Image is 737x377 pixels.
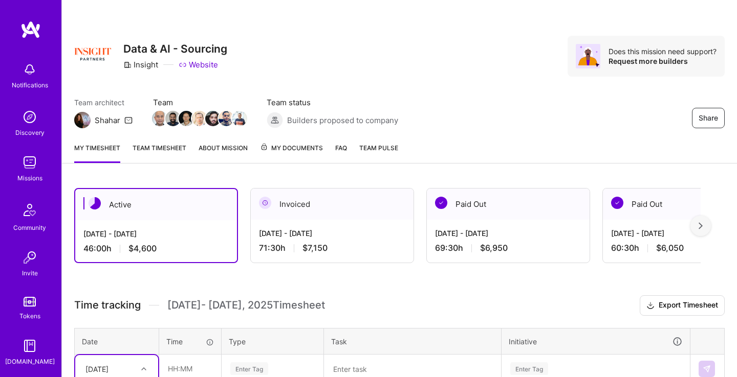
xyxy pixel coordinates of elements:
div: [DATE] - [DATE] [259,228,405,239]
div: Invoiced [251,188,414,220]
span: Team [153,97,246,108]
img: Paid Out [435,197,447,209]
img: Team Member Avatar [219,111,234,126]
span: Team Pulse [359,144,398,152]
a: Team timesheet [133,143,186,163]
a: Website [179,59,218,70]
img: Team Architect [74,112,91,128]
i: icon Download [646,300,655,311]
div: Shahar [95,115,120,126]
img: bell [19,59,40,80]
span: My Documents [260,143,323,154]
img: Submit [703,365,711,373]
div: Does this mission need support? [609,46,717,56]
div: Notifications [12,80,48,90]
span: Builders proposed to company [287,115,398,126]
img: logo [20,20,41,39]
button: Share [692,108,725,128]
img: Team Member Avatar [179,111,194,126]
img: right [699,222,703,229]
a: Team Member Avatar [166,110,180,127]
a: Team Member Avatar [233,110,246,127]
span: Team architect [74,97,133,108]
div: Paid Out [427,188,590,220]
div: [DOMAIN_NAME] [5,356,55,367]
div: Request more builders [609,56,717,66]
img: Team Member Avatar [152,111,167,126]
i: icon CompanyGray [123,61,132,69]
i: icon Mail [124,116,133,124]
h3: Data & AI - Sourcing [123,42,227,55]
a: Team Member Avatar [220,110,233,127]
span: $6,950 [480,243,508,253]
img: tokens [24,297,36,307]
div: Insight [123,59,158,70]
img: Team Member Avatar [192,111,207,126]
span: [DATE] - [DATE] , 2025 Timesheet [167,299,325,312]
a: Team Member Avatar [193,110,206,127]
i: icon Chevron [141,366,146,371]
img: Paid Out [611,197,623,209]
img: Team Member Avatar [232,111,247,126]
div: [DATE] - [DATE] [435,228,581,239]
a: FAQ [335,143,347,163]
span: Team status [267,97,398,108]
div: Discovery [15,127,45,138]
img: Avatar [576,44,600,68]
div: 71:30 h [259,243,405,253]
div: Time [166,336,214,347]
a: Team Pulse [359,143,398,163]
a: My timesheet [74,143,120,163]
div: 69:30 h [435,243,581,253]
span: Time tracking [74,299,141,312]
button: Export Timesheet [640,295,725,316]
a: Team Member Avatar [180,110,193,127]
img: Active [89,197,101,209]
div: Invite [22,268,38,278]
img: Invite [19,247,40,268]
img: Builders proposed to company [267,112,283,128]
div: Initiative [509,336,683,347]
a: About Mission [199,143,248,163]
div: [DATE] - [DATE] [83,228,229,239]
div: 46:00 h [83,243,229,254]
div: Enter Tag [230,361,268,376]
img: Team Member Avatar [205,111,221,126]
th: Date [75,328,159,355]
a: Team Member Avatar [206,110,220,127]
div: Tokens [19,311,40,321]
span: Share [699,113,718,123]
img: Team Member Avatar [165,111,181,126]
div: Enter Tag [510,361,548,376]
span: $4,600 [128,243,157,254]
a: My Documents [260,143,323,163]
div: [DATE] [85,363,109,374]
img: teamwork [19,152,40,173]
img: Community [17,198,42,222]
div: Active [75,189,237,220]
span: $6,050 [656,243,684,253]
div: Missions [17,173,42,183]
img: Invoiced [259,197,271,209]
span: $7,150 [302,243,328,253]
img: discovery [19,107,40,127]
div: Community [13,222,46,233]
img: Company Logo [74,36,111,73]
a: Team Member Avatar [153,110,166,127]
th: Task [324,328,502,355]
img: guide book [19,336,40,356]
th: Type [222,328,324,355]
